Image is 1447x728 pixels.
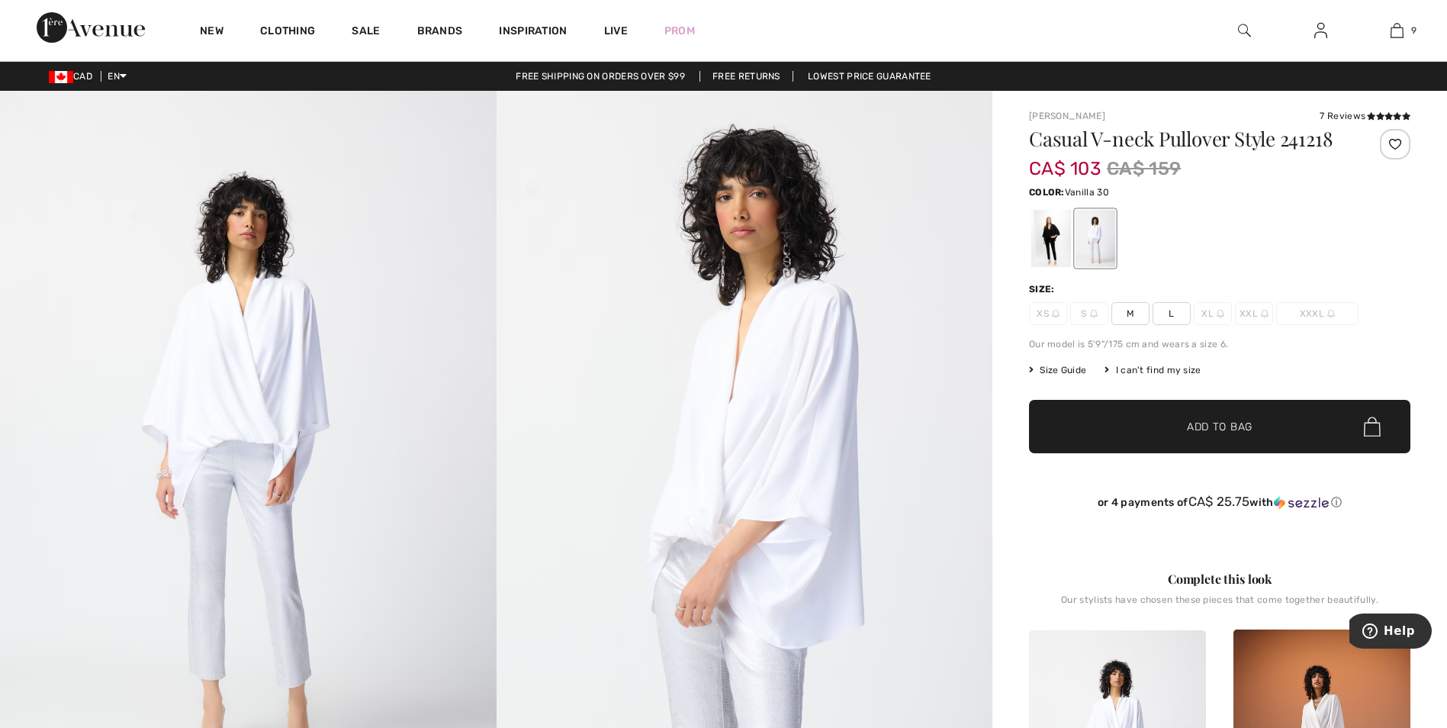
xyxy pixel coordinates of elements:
span: XS [1029,302,1067,325]
img: My Bag [1391,21,1404,40]
span: Size Guide [1029,363,1086,377]
div: I can't find my size [1105,363,1201,377]
img: Sezzle [1274,496,1329,510]
a: Free Returns [699,71,793,82]
img: ring-m.svg [1052,310,1060,317]
a: Clothing [260,24,315,40]
iframe: Opens a widget where you can find more information [1349,614,1432,652]
span: S [1070,302,1108,325]
div: or 4 payments of with [1029,494,1410,510]
span: L [1153,302,1191,325]
span: 9 [1411,24,1416,37]
img: ring-m.svg [1327,310,1335,317]
span: Add to Bag [1187,419,1252,435]
img: ring-m.svg [1217,310,1224,317]
a: Free shipping on orders over $99 [503,71,697,82]
span: CA$ 103 [1029,143,1101,179]
a: [PERSON_NAME] [1029,111,1105,121]
span: Inspiration [499,24,567,40]
span: XXXL [1276,302,1359,325]
img: search the website [1238,21,1251,40]
a: Brands [417,24,463,40]
a: Lowest Price Guarantee [796,71,944,82]
a: Live [604,23,628,39]
img: My Info [1314,21,1327,40]
span: CA$ 25.75 [1188,494,1250,509]
span: CA$ 159 [1107,155,1181,182]
span: CAD [49,71,98,82]
img: Canadian Dollar [49,71,73,83]
span: M [1111,302,1150,325]
a: 9 [1359,21,1434,40]
span: XL [1194,302,1232,325]
a: New [200,24,223,40]
div: 7 Reviews [1320,109,1410,123]
div: Our stylists have chosen these pieces that come together beautifully. [1029,594,1410,617]
span: Vanilla 30 [1065,187,1109,198]
span: EN [108,71,127,82]
span: Color: [1029,187,1065,198]
button: Add to Bag [1029,400,1410,453]
div: Vanilla 30 [1076,210,1115,267]
div: Black [1031,210,1071,267]
a: Sign In [1302,21,1339,40]
div: Size: [1029,282,1058,296]
div: Our model is 5'9"/175 cm and wears a size 6. [1029,337,1410,351]
img: Bag.svg [1364,417,1381,436]
img: ring-m.svg [1261,310,1269,317]
span: XXL [1235,302,1273,325]
img: ring-m.svg [1090,310,1098,317]
div: Complete this look [1029,570,1410,588]
img: 1ère Avenue [37,12,145,43]
a: Prom [664,23,695,39]
h1: Casual V-neck Pullover Style 241218 [1029,129,1347,149]
div: or 4 payments ofCA$ 25.75withSezzle Click to learn more about Sezzle [1029,494,1410,515]
a: Sale [352,24,380,40]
